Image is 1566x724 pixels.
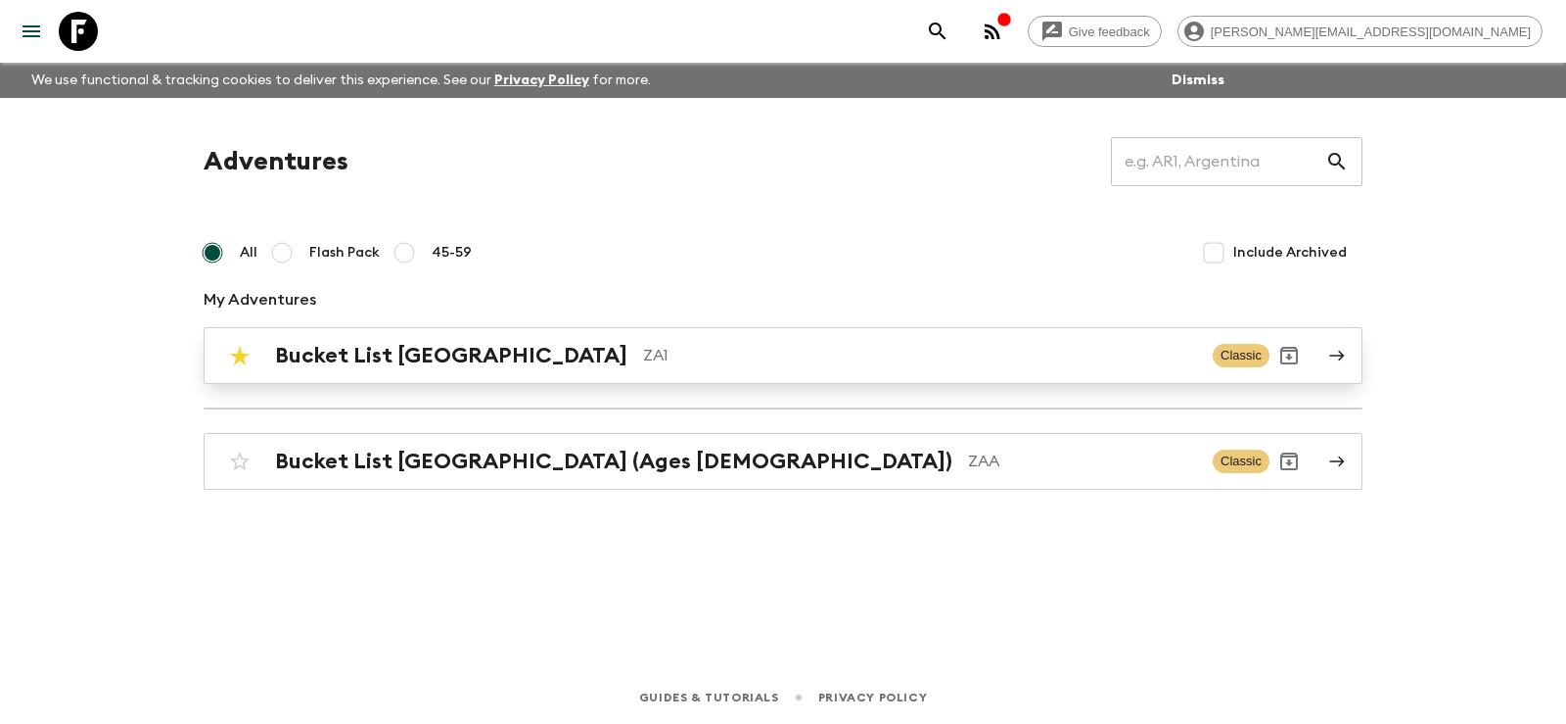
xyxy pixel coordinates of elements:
[918,12,957,51] button: search adventures
[309,243,380,263] span: Flash Pack
[12,12,51,51] button: menu
[1269,442,1309,481] button: Archive
[643,344,1197,367] p: ZA1
[1177,16,1543,47] div: [PERSON_NAME][EMAIL_ADDRESS][DOMAIN_NAME]
[1269,336,1309,375] button: Archive
[275,449,952,474] h2: Bucket List [GEOGRAPHIC_DATA] (Ages [DEMOGRAPHIC_DATA])
[1167,67,1229,94] button: Dismiss
[432,243,472,263] span: 45-59
[639,687,779,708] a: Guides & Tutorials
[1058,24,1161,39] span: Give feedback
[204,142,348,181] h1: Adventures
[1200,24,1542,39] span: [PERSON_NAME][EMAIL_ADDRESS][DOMAIN_NAME]
[818,687,927,708] a: Privacy Policy
[494,73,589,87] a: Privacy Policy
[1233,243,1347,263] span: Include Archived
[204,433,1362,490] a: Bucket List [GEOGRAPHIC_DATA] (Ages [DEMOGRAPHIC_DATA])ZAAClassicArchive
[275,343,627,368] h2: Bucket List [GEOGRAPHIC_DATA]
[23,63,659,98] p: We use functional & tracking cookies to deliver this experience. See our for more.
[1028,16,1162,47] a: Give feedback
[1213,450,1269,473] span: Classic
[1213,344,1269,367] span: Classic
[204,327,1362,384] a: Bucket List [GEOGRAPHIC_DATA]ZA1ClassicArchive
[204,288,1362,312] p: My Adventures
[240,243,257,263] span: All
[1111,134,1325,189] input: e.g. AR1, Argentina
[968,450,1197,473] p: ZAA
